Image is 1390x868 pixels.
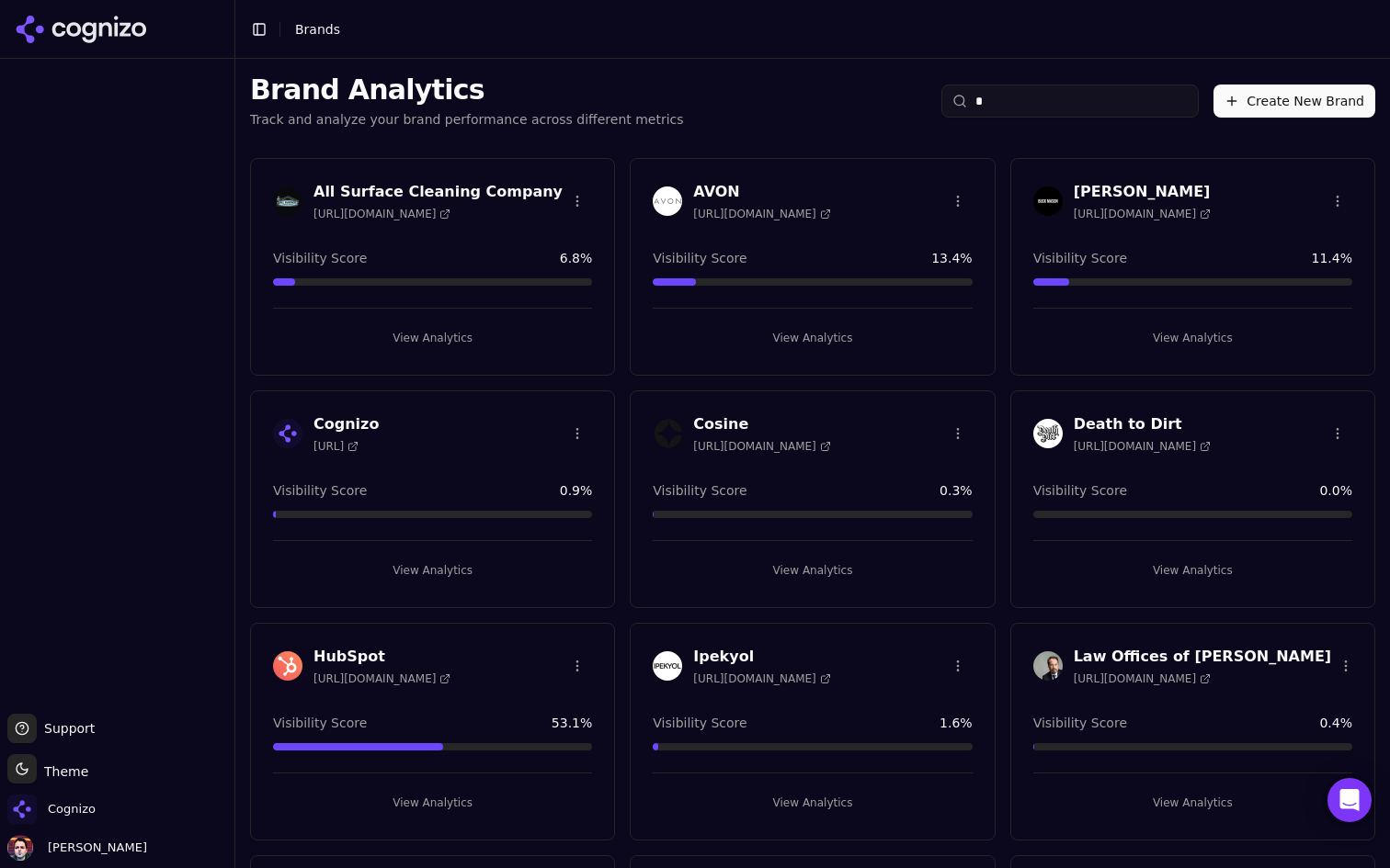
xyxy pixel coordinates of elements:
img: Cognizo [273,419,302,448]
img: Deniz Ozcan [7,835,33,861]
span: 0.9 % [560,481,593,500]
span: Visibility Score [653,249,746,267]
span: [URL][DOMAIN_NAME] [1074,671,1211,686]
h3: [PERSON_NAME] [1074,181,1211,203]
h3: Ipekyol [693,646,830,668]
button: View Analytics [653,323,972,353]
div: Open Intercom Messenger [1327,778,1372,822]
span: Visibility Score [653,714,746,732]
span: [URL][DOMAIN_NAME] [693,439,830,454]
button: Create New Brand [1213,85,1375,118]
span: Theme [37,764,88,779]
button: View Analytics [273,323,592,353]
span: Brands [295,22,340,37]
span: 1.6 % [940,714,973,732]
button: View Analytics [273,556,592,585]
span: Visibility Score [1033,249,1127,267]
button: Open user button [7,835,147,861]
span: [URL][DOMAIN_NAME] [1074,207,1211,221]
h1: Brand Analytics [250,73,684,107]
h3: Cosine [693,413,830,435]
span: [URL][DOMAIN_NAME] [313,671,450,686]
button: View Analytics [1033,323,1352,353]
button: View Analytics [1033,788,1352,817]
img: Cognizo [7,795,37,824]
img: Cosine [653,419,682,448]
span: Visibility Score [1033,481,1127,500]
button: View Analytics [1033,556,1352,585]
span: Visibility Score [1033,714,1127,732]
span: [PERSON_NAME] [40,840,147,856]
button: View Analytics [653,788,972,817]
span: [URL][DOMAIN_NAME] [693,207,830,221]
span: [URL][DOMAIN_NAME] [693,671,830,686]
span: 0.3 % [940,481,973,500]
p: Track and analyze your brand performance across different metrics [250,110,684,129]
img: Buck Mason [1033,186,1063,216]
h3: AVON [693,181,830,203]
img: Law Offices of Norman J. Homen [1033,651,1063,681]
h3: Law Offices of [PERSON_NAME] [1074,646,1331,668]
nav: breadcrumb [295,20,340,39]
span: Visibility Score [273,249,367,267]
button: View Analytics [273,788,592,817]
span: 13.4 % [931,249,972,267]
img: HubSpot [273,651,302,681]
h3: HubSpot [313,646,450,668]
h3: Death to Dirt [1074,413,1211,435]
span: 11.4 % [1312,249,1352,267]
span: [URL] [313,439,359,454]
img: All Surface Cleaning Company [273,186,302,216]
span: [URL][DOMAIN_NAME] [313,207,450,221]
span: 0.4 % [1319,714,1352,732]
span: Cognizo [48,801,96,817]
span: Visibility Score [273,714,367,732]
span: Visibility Score [273,481,367,500]
span: [URL][DOMAIN_NAME] [1074,439,1211,454]
span: Visibility Score [653,481,746,500]
img: Death to Dirt [1033,419,1063,448]
button: View Analytics [653,556,972,585]
span: 53.1 % [552,714,592,732]
span: Support [37,719,95,738]
h3: All Surface Cleaning Company [313,181,563,203]
span: 6.8 % [560,249,593,267]
img: AVON [653,186,682,216]
span: 0.0 % [1319,481,1352,500]
button: Open organization switcher [7,795,96,824]
h3: Cognizo [313,413,379,435]
img: Ipekyol [653,651,682,681]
